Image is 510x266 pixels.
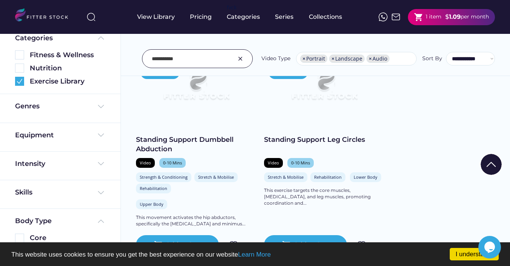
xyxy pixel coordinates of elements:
img: search-normal%203.svg [87,12,96,21]
div: Fitness & Wellness [30,50,105,60]
a: Learn More [238,251,271,258]
img: Frame%20%285%29.svg [96,33,105,43]
img: Group%201000002324.svg [229,240,238,249]
div: 0-10 Mins [291,160,310,166]
button: shopping_cart [154,240,163,249]
img: Frame%2051.svg [391,12,400,21]
div: Categories [227,13,260,21]
div: Standing Support Dumbbell Abduction [136,135,257,154]
img: LOGO.svg [15,8,75,24]
div: Video Type [261,55,290,62]
div: Nutrition [30,64,105,73]
img: Frame%20%284%29.svg [96,102,105,111]
div: $ [445,13,449,21]
p: This website uses cookies to ensure you get the best experience on our website [11,251,499,258]
img: Frame%20%284%29.svg [96,131,105,140]
div: Genres [15,102,40,111]
li: Landscape [329,55,365,63]
div: Exercise Library [30,77,105,86]
div: Rehabilitation [314,174,342,180]
span: × [331,56,334,61]
img: meteor-icons_whatsapp%20%281%29.svg [379,12,388,21]
div: Stretch & Mobilise [268,174,304,180]
div: Skills [15,188,34,197]
li: Portrait [300,55,327,63]
div: 0-10 Mins [163,160,182,166]
div: Standing Support Leg Circles [264,135,385,144]
img: Rectangle%205126.svg [15,234,24,243]
div: Body Type [15,216,52,226]
img: Frame%2079%20%281%29.svg [148,62,244,116]
img: Group%201000002326.svg [236,54,245,63]
div: Add to Cart [294,240,329,249]
div: Categories [15,33,53,43]
div: Lower Body [354,174,377,180]
div: fvck [227,4,237,11]
button: shopping_cart [282,240,291,249]
button: shopping_cart [414,12,423,22]
img: Group%201000002360.svg [15,77,24,86]
div: This movement activates the hip abductors, specifically the [MEDICAL_DATA] and minimus... [136,214,257,227]
div: View Library [137,13,175,21]
div: Sort By [422,55,442,62]
span: × [369,56,372,61]
img: Frame%20%284%29.svg [96,188,105,197]
div: This exercise targets the core muscles, [MEDICAL_DATA], and leg muscles, promoting coordination a... [264,187,385,206]
img: Rectangle%205126.svg [15,64,24,73]
img: Group%201000002324.svg [357,240,366,249]
div: per month [461,13,489,21]
div: Equipment [15,131,54,140]
div: Core [30,233,105,243]
li: Audio [366,55,389,63]
div: Add to Cart [166,240,201,249]
div: Video [140,160,151,166]
div: Collections [309,13,342,21]
img: Frame%20%285%29.svg [96,217,105,226]
div: Pricing [190,13,212,21]
div: Video [268,160,279,166]
div: Intensity [15,159,45,169]
img: Rectangle%205126.svg [15,50,24,59]
div: Stretch & Mobilise [198,174,234,180]
strong: 1.09 [449,13,461,20]
img: Frame%20%284%29.svg [96,159,105,168]
iframe: chat widget [478,236,502,258]
div: Rehabilitation [140,185,167,191]
div: Upper Body [140,201,163,207]
img: Frame%2079%20%281%29.svg [276,62,373,116]
a: I understand! [450,248,499,260]
span: × [302,56,305,61]
img: Group%201000002322%20%281%29.svg [481,154,502,175]
div: Series [275,13,294,21]
div: 1 item [426,13,441,21]
div: Strength & Conditioning [140,174,188,180]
